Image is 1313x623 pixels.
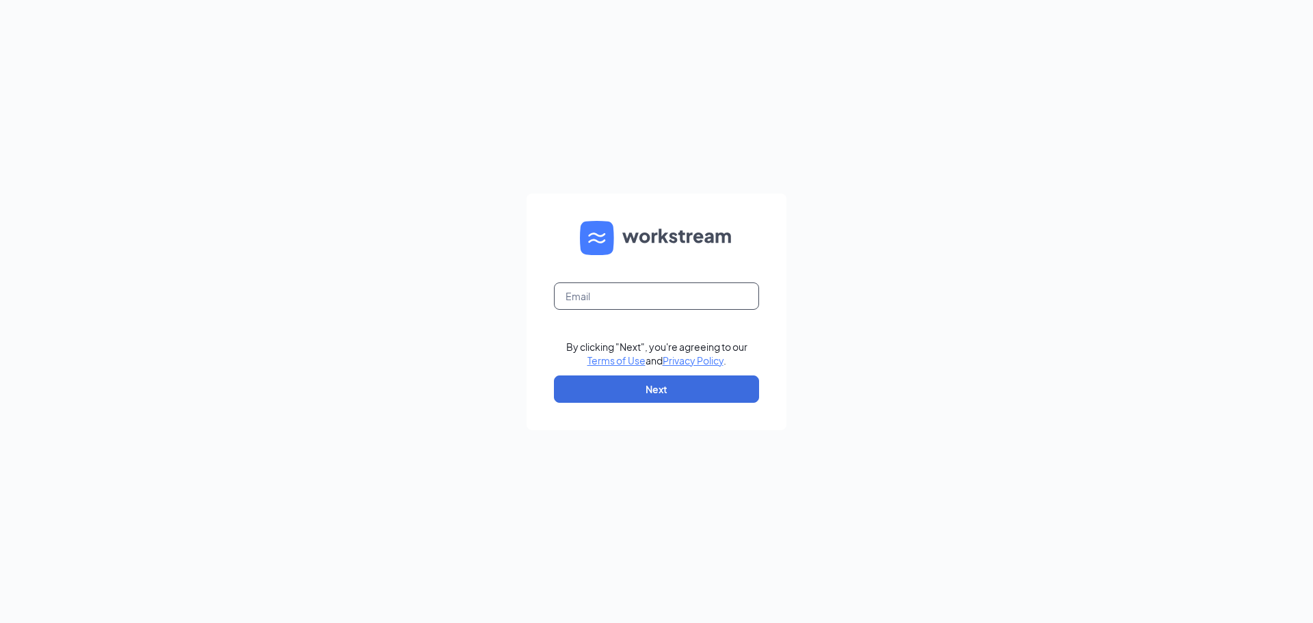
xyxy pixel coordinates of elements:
[587,354,646,367] a: Terms of Use
[554,375,759,403] button: Next
[566,340,747,367] div: By clicking "Next", you're agreeing to our and .
[554,282,759,310] input: Email
[663,354,724,367] a: Privacy Policy
[580,221,733,255] img: WS logo and Workstream text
